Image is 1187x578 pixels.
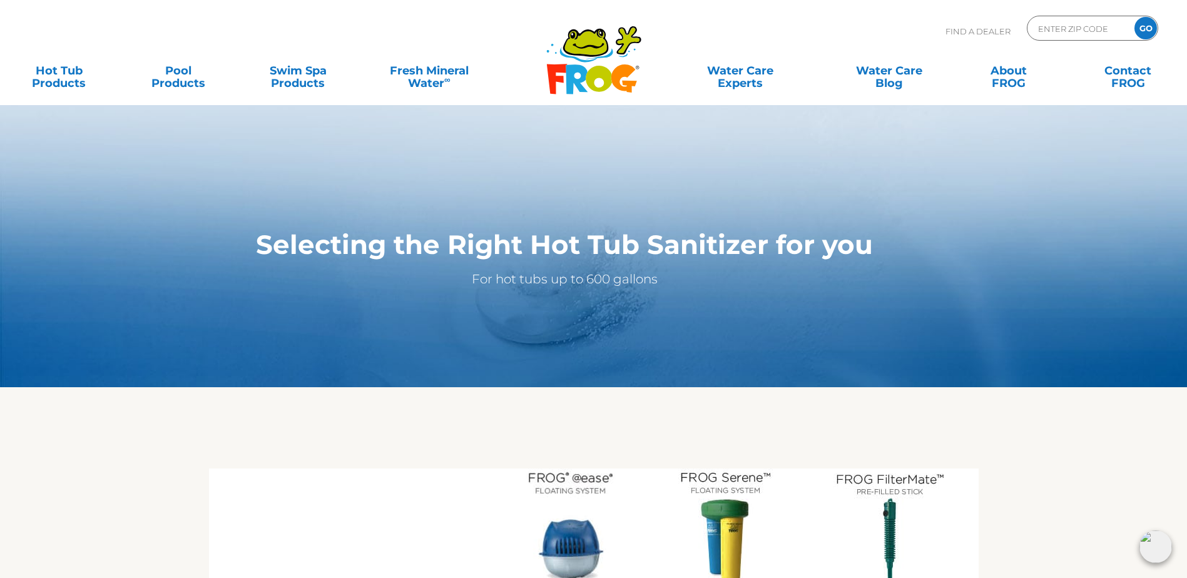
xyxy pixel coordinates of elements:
a: PoolProducts [132,58,225,83]
sup: ∞ [444,74,451,84]
h1: Selecting the Right Hot Tub Sanitizer for you [228,230,902,260]
input: GO [1134,17,1157,39]
a: AboutFROG [962,58,1055,83]
a: Hot TubProducts [13,58,106,83]
a: Fresh MineralWater∞ [371,58,487,83]
p: For hot tubs up to 600 gallons [228,269,902,289]
a: Swim SpaProducts [252,58,345,83]
img: openIcon [1139,530,1172,563]
p: Find A Dealer [945,16,1011,47]
a: Water CareBlog [842,58,935,83]
input: Zip Code Form [1037,19,1121,38]
a: ContactFROG [1081,58,1174,83]
a: Water CareExperts [665,58,816,83]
